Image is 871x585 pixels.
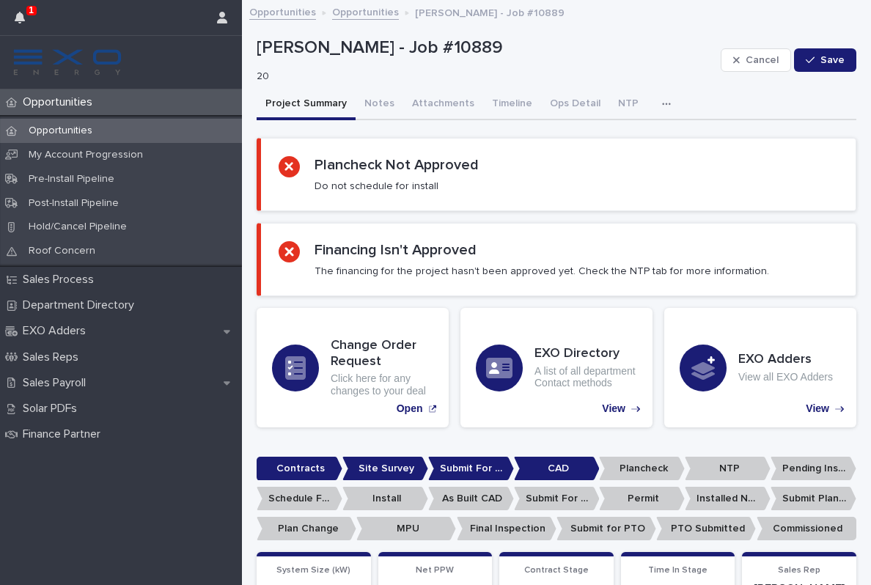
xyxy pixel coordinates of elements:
span: System Size (kW) [276,566,350,575]
h2: Financing Isn't Approved [315,241,477,259]
p: Site Survey [342,457,428,481]
button: Cancel [721,48,791,72]
a: View [664,308,856,427]
p: Click here for any changes to your deal [331,372,433,397]
h2: Plancheck Not Approved [315,156,479,174]
button: NTP [609,89,647,120]
p: The financing for the project hasn't been approved yet. Check the NTP tab for more information. [315,265,769,278]
p: Opportunities [17,125,104,137]
span: Save [820,55,845,65]
span: Cancel [746,55,779,65]
p: Pending Install Task [771,457,856,481]
p: Do not schedule for install [315,180,438,193]
p: Department Directory [17,298,146,312]
p: MPU [356,517,456,541]
a: View [460,308,653,427]
span: Time In Stage [648,566,708,575]
p: Sales Payroll [17,376,98,390]
p: Sales Process [17,273,106,287]
p: CAD [514,457,600,481]
p: Schedule For Install [257,487,342,511]
p: Commissioned [757,517,856,541]
p: Opportunities [17,95,104,109]
p: [PERSON_NAME] - Job #10889 [415,4,565,20]
p: Submit Plan Change [771,487,856,511]
p: Finance Partner [17,427,112,441]
p: My Account Progression [17,149,155,161]
p: Installed No Permit [685,487,771,511]
p: View all EXO Adders [738,371,833,383]
p: View [602,402,625,415]
button: Attachments [403,89,483,120]
p: 20 [257,70,709,83]
button: Ops Detail [541,89,609,120]
p: Plancheck [599,457,685,481]
p: [PERSON_NAME] - Job #10889 [257,37,715,59]
p: Permit [599,487,685,511]
p: Roof Concern [17,245,107,257]
p: Plan Change [257,517,356,541]
p: Solar PDFs [17,402,89,416]
h3: EXO Adders [738,352,833,368]
p: Contracts [257,457,342,481]
p: EXO Adders [17,324,98,338]
p: Submit For CAD [428,457,514,481]
p: PTO Submitted [656,517,756,541]
a: Opportunities [332,3,399,20]
button: Project Summary [257,89,356,120]
img: FKS5r6ZBThi8E5hshIGi [12,48,123,77]
h3: Change Order Request [331,338,433,369]
p: Hold/Cancel Pipeline [17,221,139,233]
a: Opportunities [249,3,316,20]
button: Timeline [483,89,541,120]
p: Final Inspection [457,517,556,541]
p: NTP [685,457,771,481]
p: Submit For Permit [514,487,600,511]
p: A list of all department Contact methods [534,365,637,390]
p: Open [397,402,423,415]
span: Net PPW [416,566,454,575]
p: Install [342,487,428,511]
p: Sales Reps [17,350,90,364]
p: Submit for PTO [556,517,656,541]
p: As Built CAD [428,487,514,511]
span: Sales Rep [778,566,820,575]
button: Notes [356,89,403,120]
span: Contract Stage [524,566,589,575]
h3: EXO Directory [534,346,637,362]
p: Pre-Install Pipeline [17,173,126,185]
p: 1 [29,5,34,15]
div: 1 [15,9,34,35]
a: Open [257,308,449,427]
p: View [806,402,829,415]
p: Post-Install Pipeline [17,197,131,210]
button: Save [794,48,856,72]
